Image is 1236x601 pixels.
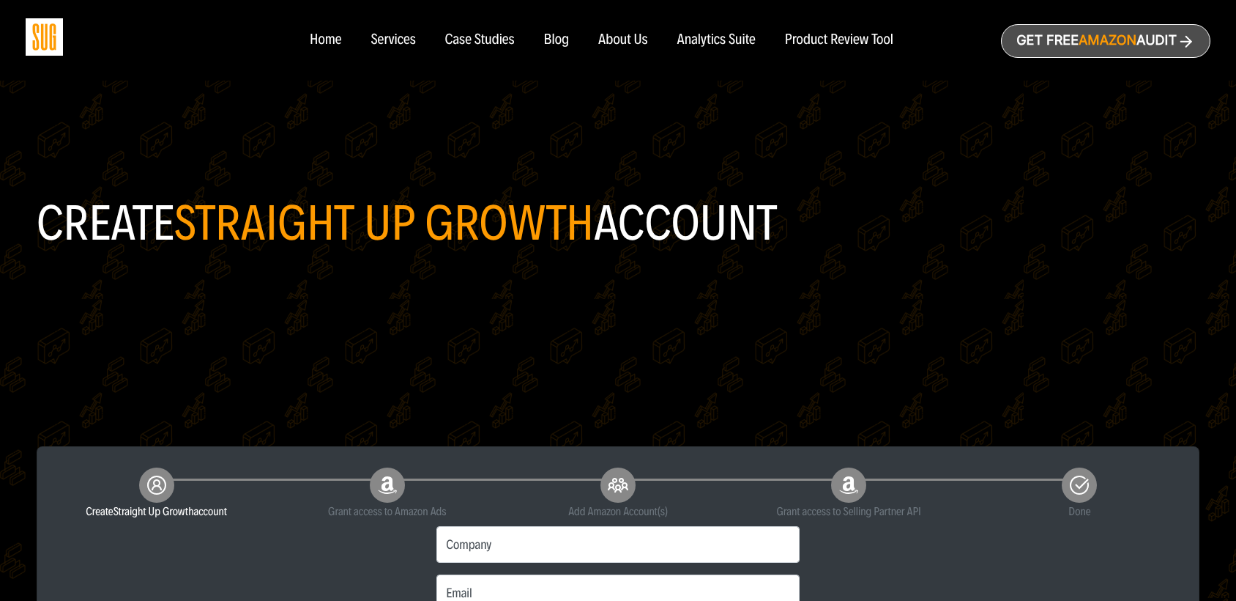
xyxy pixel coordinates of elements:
span: Straight Up Growth [113,504,194,518]
input: Company [436,526,799,563]
small: Done [975,503,1184,520]
a: Case Studies [445,32,515,48]
small: Grant access to Selling Partner API [745,503,953,520]
span: Straight Up Growth [174,194,594,253]
h1: Create account [37,202,1199,246]
a: About Us [598,32,648,48]
small: Create account [52,503,261,520]
a: Blog [544,32,570,48]
small: Add Amazon Account(s) [513,503,722,520]
a: Get freeAmazonAudit [1001,24,1210,58]
span: Amazon [1079,33,1136,48]
a: Analytics Suite [677,32,756,48]
small: Grant access to Amazon Ads [283,503,491,520]
a: Home [310,32,341,48]
a: Services [371,32,415,48]
img: Sug [26,18,63,56]
a: Product Review Tool [785,32,893,48]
